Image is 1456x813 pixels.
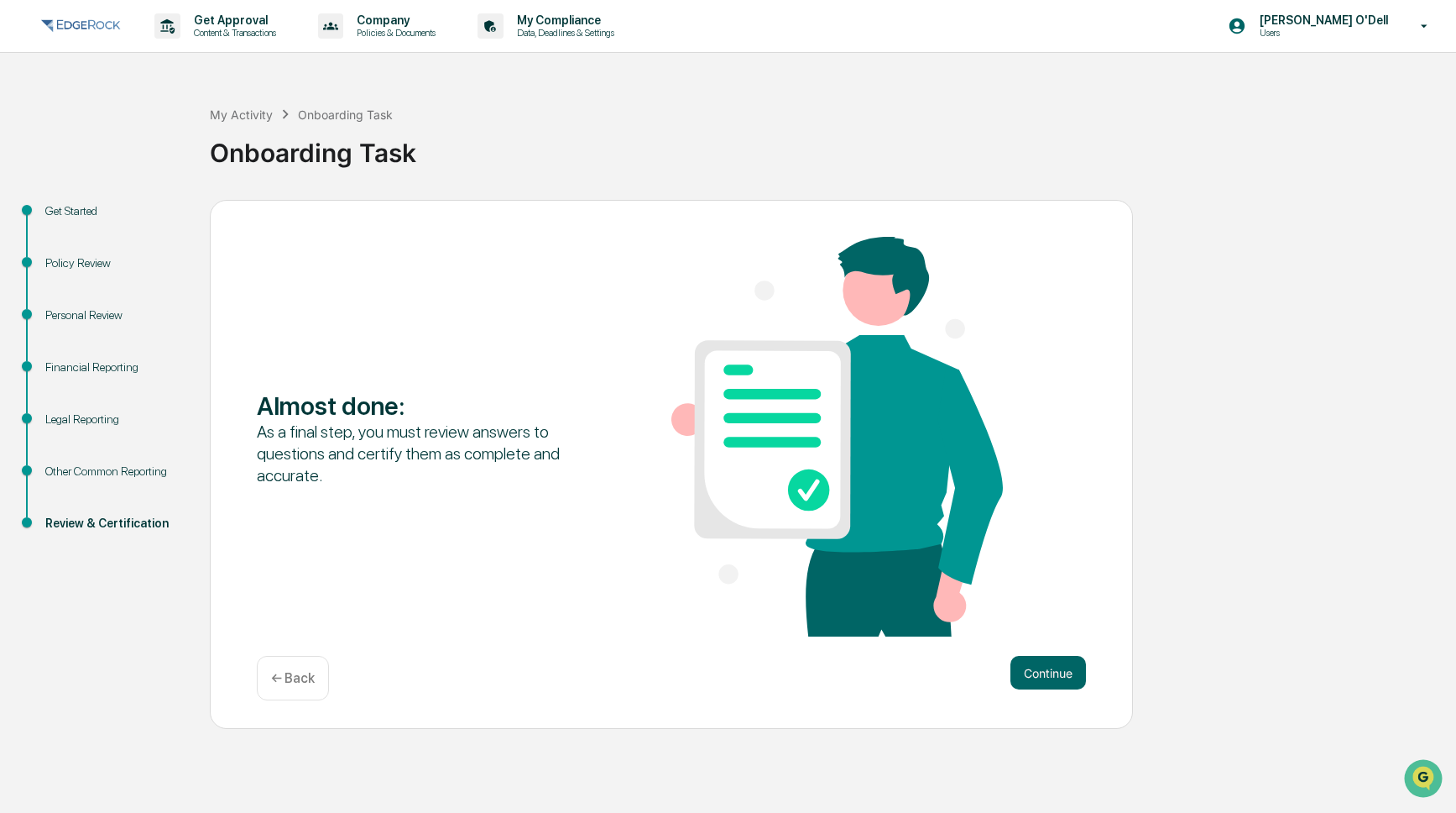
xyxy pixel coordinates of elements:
img: logo [40,16,121,36]
img: Almost done [671,237,1003,637]
a: 🖐️Preclearance [10,205,115,235]
div: Onboarding Task [210,124,1448,168]
p: Policies & Documents [343,27,444,39]
p: Data, Deadlines & Settings [504,27,623,39]
a: Powered byPylon [118,284,203,297]
button: Start new chat [285,134,305,154]
div: Start new chat [57,129,275,145]
div: Review & Certification [45,515,183,532]
div: Legal Reporting [45,411,183,428]
span: Attestations [138,212,208,228]
span: Preclearance [34,212,108,228]
p: Company [343,13,444,27]
p: Users [1246,27,1396,39]
div: Policy Review [45,254,183,272]
img: 1746055101610-c473b297-6a78-478c-a979-82029cc54cd1 [17,129,47,159]
p: [PERSON_NAME] O'Dell [1246,13,1396,27]
p: Content & Transactions [180,27,284,39]
div: As a final step, you must review answers to questions and certify them as complete and accurate. [257,421,588,486]
button: Continue [1010,656,1086,690]
div: Almost done : [257,391,588,421]
div: My Activity [210,108,273,122]
span: Pylon [167,285,203,297]
p: Get Approval [180,13,284,27]
div: Personal Review [45,307,183,324]
div: Get Started [45,202,183,220]
span: Data Lookup [34,244,106,260]
div: Other Common Reporting [45,463,183,480]
a: 🗄️Attestations [115,205,215,235]
div: Onboarding Task [298,108,393,122]
div: 🖐️ [17,213,30,227]
div: 🗄️ [122,213,135,227]
div: Financial Reporting [45,359,183,376]
p: How can we help? [17,35,305,62]
a: 🔎Data Lookup [10,237,112,267]
div: We're available if you need us! [57,145,212,159]
div: 🔎 [17,245,30,259]
iframe: Open customer support [1402,758,1448,803]
p: ← Back [271,670,315,686]
p: My Compliance [504,13,623,27]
